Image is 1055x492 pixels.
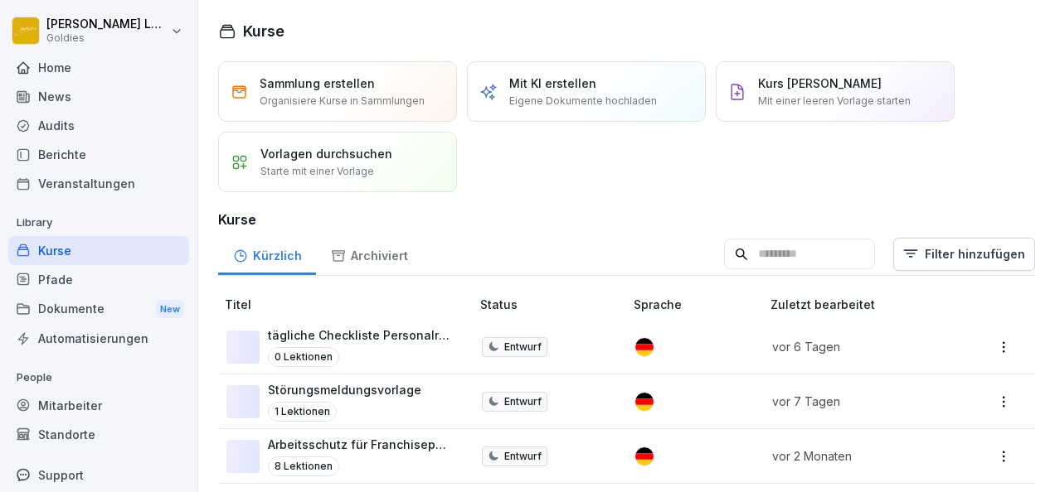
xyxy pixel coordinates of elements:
h3: Kurse [218,210,1035,229]
a: Berichte [8,140,189,169]
p: Eigene Dokumente hochladen [509,94,657,109]
p: Starte mit einer Vorlage [260,164,374,179]
p: Entwurf [504,449,542,464]
a: News [8,82,189,111]
a: Audits [8,111,189,140]
p: [PERSON_NAME] Loska [46,17,168,31]
p: Sammlung erstellen [260,75,375,92]
img: de.svg [635,393,654,411]
p: vor 6 Tagen [772,338,947,355]
div: Support [8,461,189,490]
div: Dokumente [8,294,189,325]
p: vor 2 Monaten [772,447,947,465]
p: Kurs [PERSON_NAME] [758,75,882,92]
a: Archiviert [316,233,422,275]
a: Mitarbeiter [8,391,189,420]
p: Organisiere Kurse in Sammlungen [260,94,425,109]
a: Kürzlich [218,233,316,275]
img: de.svg [635,447,654,465]
p: Status [480,296,627,313]
a: Pfade [8,265,189,294]
p: Mit KI erstellen [509,75,596,92]
p: Arbeitsschutz für Franchisepartner:innen [268,436,454,453]
a: Veranstaltungen [8,169,189,198]
p: Zuletzt bearbeitet [771,296,967,313]
p: 8 Lektionen [268,456,339,476]
a: Home [8,53,189,82]
p: People [8,364,189,391]
p: 1 Lektionen [268,402,337,422]
p: 0 Lektionen [268,347,339,367]
p: Library [8,210,189,236]
p: vor 7 Tagen [772,393,947,410]
p: Mit einer leeren Vorlage starten [758,94,911,109]
p: Vorlagen durchsuchen [260,145,392,162]
p: Goldies [46,32,168,44]
img: de.svg [635,338,654,356]
a: Kurse [8,236,189,265]
p: tägliche Checkliste Personalräume [268,326,454,344]
p: Störungsmeldungsvorlage [268,381,421,398]
p: Entwurf [504,340,542,355]
h1: Kurse [243,20,284,42]
p: Entwurf [504,394,542,409]
a: Automatisierungen [8,324,189,353]
button: Filter hinzufügen [893,238,1035,271]
div: New [156,300,184,319]
p: Titel [225,296,474,313]
a: Standorte [8,420,189,449]
a: DokumenteNew [8,294,189,325]
p: Sprache [634,296,764,313]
